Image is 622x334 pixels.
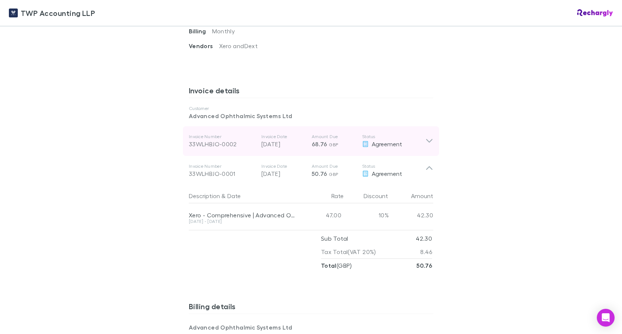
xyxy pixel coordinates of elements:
[362,134,425,140] p: Status
[189,111,433,120] p: Advanced Ophthalmic Systems Ltd
[189,106,433,111] p: Customer
[321,262,337,269] strong: Total
[417,262,432,269] strong: 50.76
[261,134,306,140] p: Invoice Date
[362,163,425,169] p: Status
[189,188,220,203] button: Description
[21,7,95,19] span: TWP Accounting LLP
[212,27,235,34] span: Monthly
[189,302,433,314] h3: Billing details
[9,9,18,17] img: TWP Accounting LLP's Logo
[189,27,212,35] span: Billing
[189,42,219,50] span: Vendors
[420,245,432,258] p: 8.46
[329,142,338,147] span: GBP
[227,188,241,203] button: Date
[189,169,255,178] div: 33WLHBJO-0001
[189,140,255,148] div: 33WLHBJO-0002
[261,163,306,169] p: Invoice Date
[189,323,311,332] p: Advanced Ophthalmic Systems Ltd
[300,203,344,227] div: 47.00
[312,170,327,177] span: 50.76
[219,42,258,49] span: Xero and Dext
[189,86,433,98] h3: Invoice details
[597,309,615,327] div: Open Intercom Messenger
[312,140,327,148] span: 68.76
[183,126,439,156] div: Invoice Number33WLHBJO-0002Invoice Date[DATE]Amount Due68.76 GBPStatusAgreement
[189,211,297,219] div: Xero - Comprehensive | Advanced Ophthalmic Systems Ltd
[372,170,402,177] span: Agreement
[344,203,389,227] div: 10%
[321,245,376,258] p: Tax Total (VAT 20%)
[261,169,306,178] p: [DATE]
[312,134,356,140] p: Amount Due
[189,134,255,140] p: Invoice Number
[189,163,255,169] p: Invoice Number
[312,163,356,169] p: Amount Due
[577,9,613,17] img: Rechargly Logo
[189,219,297,224] div: [DATE] - [DATE]
[321,259,352,272] p: ( GBP )
[261,140,306,148] p: [DATE]
[389,203,433,227] div: 42.30
[372,140,402,147] span: Agreement
[321,232,348,245] p: Sub Total
[183,156,439,186] div: Invoice Number33WLHBJO-0001Invoice Date[DATE]Amount Due50.76 GBPStatusAgreement
[416,232,432,245] p: 42.30
[189,188,297,203] div: &
[329,171,338,177] span: GBP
